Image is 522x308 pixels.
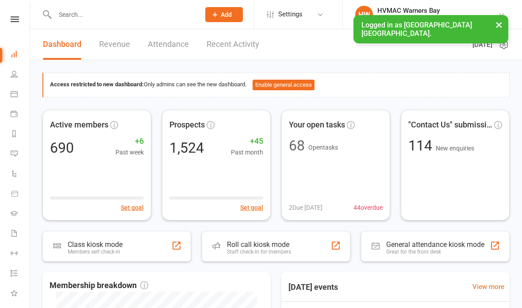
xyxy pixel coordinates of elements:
[50,279,148,292] span: Membership breakdown
[308,144,338,151] span: Open tasks
[231,147,263,157] span: Past month
[436,145,474,152] span: New enquiries
[227,249,291,255] div: Staff check-in for members
[50,80,503,90] div: Only admins can see the new dashboard.
[121,203,144,212] button: Set goal
[227,240,291,249] div: Roll call kiosk mode
[253,80,315,90] button: Enable general access
[169,141,204,155] div: 1,524
[50,119,108,131] span: Active members
[355,6,373,23] div: HW
[11,45,31,65] a: Dashboard
[169,119,205,131] span: Prospects
[408,137,436,154] span: 114
[386,249,484,255] div: Great for the front desk
[289,119,345,131] span: Your open tasks
[68,249,123,255] div: Members self check-in
[240,203,263,212] button: Set goal
[472,281,504,292] a: View more
[377,15,498,23] div: [GEOGRAPHIC_DATA] [GEOGRAPHIC_DATA]
[11,284,31,304] a: What's New
[68,240,123,249] div: Class kiosk mode
[115,135,144,148] span: +6
[11,65,31,85] a: People
[361,21,472,38] span: Logged in as [GEOGRAPHIC_DATA] [GEOGRAPHIC_DATA].
[11,85,31,105] a: Calendar
[377,7,498,15] div: HVMAC Warners Bay
[231,135,263,148] span: +45
[491,15,507,34] button: ×
[50,81,144,88] strong: Access restricted to new dashboard:
[281,279,345,295] h3: [DATE] events
[408,119,492,131] span: "Contact Us" submissions
[205,7,243,22] button: Add
[289,203,322,212] span: 2 Due [DATE]
[278,4,303,24] span: Settings
[11,125,31,145] a: Reports
[289,139,305,153] div: 68
[11,185,31,204] a: Product Sales
[221,11,232,18] span: Add
[353,203,383,212] span: 44 overdue
[52,8,194,21] input: Search...
[115,147,144,157] span: Past week
[386,240,484,249] div: General attendance kiosk mode
[50,141,74,155] div: 690
[11,105,31,125] a: Payments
